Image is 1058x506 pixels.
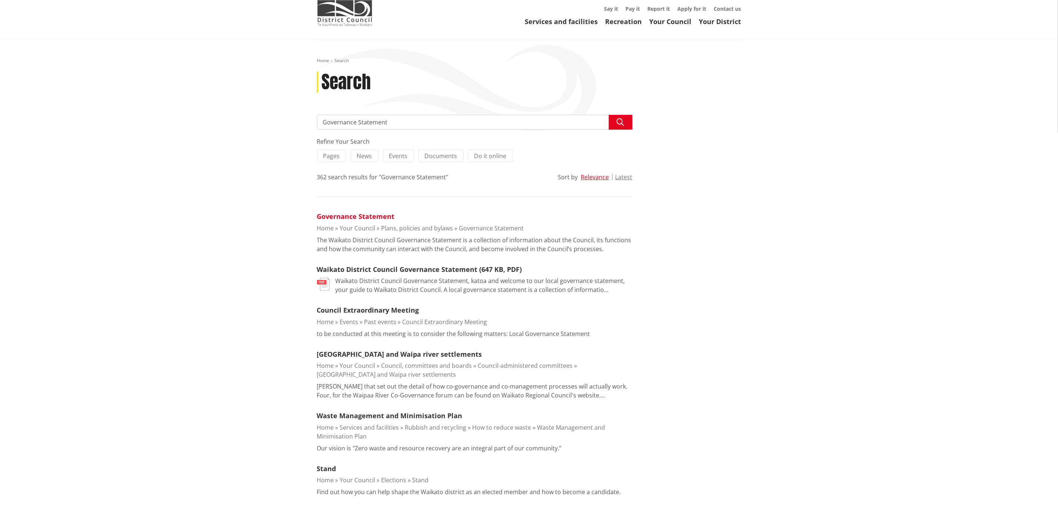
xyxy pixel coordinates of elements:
a: Home [317,423,334,432]
a: Home [317,362,334,370]
a: Past events [364,318,397,326]
a: Home [317,476,334,484]
img: document-pdf.svg [317,278,330,291]
a: Contact us [714,5,741,12]
a: Stand [413,476,429,484]
div: 362 search results for "Governance Statement" [317,173,448,182]
div: Sort by [558,173,578,182]
a: Governance Statement [317,212,395,221]
p: Find out how you can help shape the Waikato district as an elected member and how to become a can... [317,487,621,496]
span: News [357,152,372,160]
a: Your Council [340,224,376,232]
span: Do it online [474,152,507,160]
a: Council Extraordinary Meeting [317,306,419,314]
a: Home [317,57,330,64]
a: Stand [317,464,336,473]
a: Plans, policies and bylaws [381,224,453,232]
input: Search input [317,115,633,130]
nav: breadcrumb [317,58,741,64]
button: Latest [615,174,633,180]
span: Events [389,152,408,160]
iframe: Messenger Launcher [1024,475,1051,502]
button: Relevance [581,174,609,180]
a: Waste Management and Minimisation Plan [317,423,605,440]
a: Events [340,318,358,326]
a: Say it [604,5,618,12]
a: Services and facilities [340,423,399,432]
a: Your Council [340,362,376,370]
a: Services and facilities [525,17,598,26]
a: Apply for it [678,5,707,12]
a: Governance Statement [459,224,524,232]
span: Documents [425,152,457,160]
a: How to reduce waste [473,423,531,432]
p: Waikato District Council Governance Statement, katoa and welcome to our local governance statemen... [336,276,633,294]
a: Report it [648,5,670,12]
h1: Search [322,71,371,93]
a: Your Council [340,476,376,484]
a: Pay it [626,5,640,12]
div: Refine Your Search [317,137,633,146]
a: Your Council [650,17,692,26]
a: [GEOGRAPHIC_DATA] and Waipa river settlements [317,350,482,359]
p: to be conducted at this meeting is to consider the following matters: Local Governance Statement [317,329,590,338]
a: Recreation [605,17,642,26]
a: Elections [381,476,407,484]
a: Your District [699,17,741,26]
a: Council Extraordinary Meeting [403,318,487,326]
a: Waikato District Council Governance Statement (647 KB, PDF) [317,265,522,274]
a: Waste Management and Minimisation Plan [317,411,463,420]
a: Rubbish and recycling [405,423,467,432]
span: Pages [323,152,340,160]
p: [PERSON_NAME] that set out the detail of how co-governance and co-management processes will actua... [317,382,633,400]
a: Council, committees and boards [381,362,472,370]
a: Home [317,318,334,326]
a: Home [317,224,334,232]
p: Our vision is "Zero waste and resource recovery are an integral part of our community.” [317,444,562,453]
a: Council-administered committees [478,362,573,370]
span: Search [335,57,349,64]
a: [GEOGRAPHIC_DATA] and Waipa river settlements [317,370,456,379]
p: The Waikato District Council Governance Statement is a collection of information about the Counci... [317,236,633,253]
